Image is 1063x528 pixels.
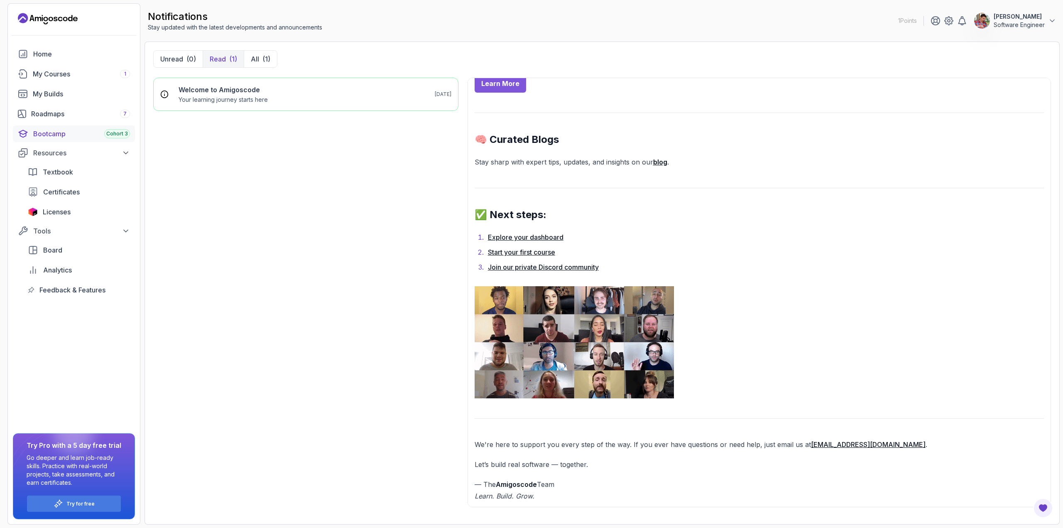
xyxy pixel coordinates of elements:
[488,248,555,256] a: Start your first course
[43,207,71,217] span: Licenses
[994,12,1045,21] p: [PERSON_NAME]
[210,54,226,64] p: Read
[23,184,135,200] a: certificates
[13,46,135,62] a: home
[23,204,135,220] a: licenses
[27,495,121,512] button: Try for free
[148,10,322,23] h2: notifications
[124,71,126,77] span: 1
[43,245,62,255] span: Board
[244,51,277,67] button: All(1)
[33,89,130,99] div: My Builds
[123,111,127,117] span: 7
[43,167,73,177] span: Textbook
[475,459,1044,470] p: Let’s build real software — together.
[43,187,80,197] span: Certificates
[475,74,526,93] a: Learn More
[13,86,135,102] a: builds
[811,440,926,449] a: [EMAIL_ADDRESS][DOMAIN_NAME]
[475,492,534,500] em: Learn. Build. Grow.
[974,12,1056,29] button: user profile image[PERSON_NAME]Software Engineer
[160,54,183,64] p: Unread
[203,51,244,67] button: Read(1)
[23,164,135,180] a: textbook
[39,285,105,295] span: Feedback & Features
[106,130,128,137] span: Cohort 3
[475,133,1044,146] h2: 🧠 Curated Blogs
[23,242,135,258] a: board
[475,156,1044,168] p: Stay sharp with expert tips, updates, and insights on our .
[13,125,135,142] a: bootcamp
[179,96,268,104] p: Your learning journey starts here
[33,129,130,139] div: Bootcamp
[179,85,268,95] h6: Welcome to Amigoscode
[27,454,121,487] p: Go deeper and learn job-ready skills. Practice with real-world projects, take assessments, and ea...
[251,54,259,64] p: All
[33,148,130,158] div: Resources
[33,49,130,59] div: Home
[435,91,451,98] p: [DATE]
[23,282,135,298] a: feedback
[898,17,917,25] p: 1 Points
[488,233,563,241] a: Explore your dashboard
[33,226,130,236] div: Tools
[1033,498,1053,518] button: Open Feedback Button
[475,479,1044,502] p: — The Team
[33,69,130,79] div: My Courses
[496,480,537,489] strong: Amigoscode
[13,223,135,238] button: Tools
[475,439,1044,450] p: We're here to support you every step of the way. If you ever have questions or need help, just em...
[31,109,130,119] div: Roadmaps
[13,145,135,160] button: Resources
[229,54,237,64] div: (1)
[148,23,322,32] p: Stay updated with the latest developments and announcements
[994,21,1045,29] p: Software Engineer
[974,13,990,29] img: user profile image
[66,501,95,507] a: Try for free
[154,51,203,67] button: Unread(0)
[488,263,599,271] a: Join our private Discord community
[186,54,196,64] div: (0)
[13,106,135,122] a: roadmaps
[653,158,667,166] a: blog
[28,208,38,216] img: jetbrains icon
[23,262,135,278] a: analytics
[18,12,78,25] a: Landing page
[13,66,135,82] a: courses
[43,265,72,275] span: Analytics
[262,54,270,64] div: (1)
[475,208,1044,221] h2: ✅ Next steps:
[475,286,674,398] img: Faces of Amigoscode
